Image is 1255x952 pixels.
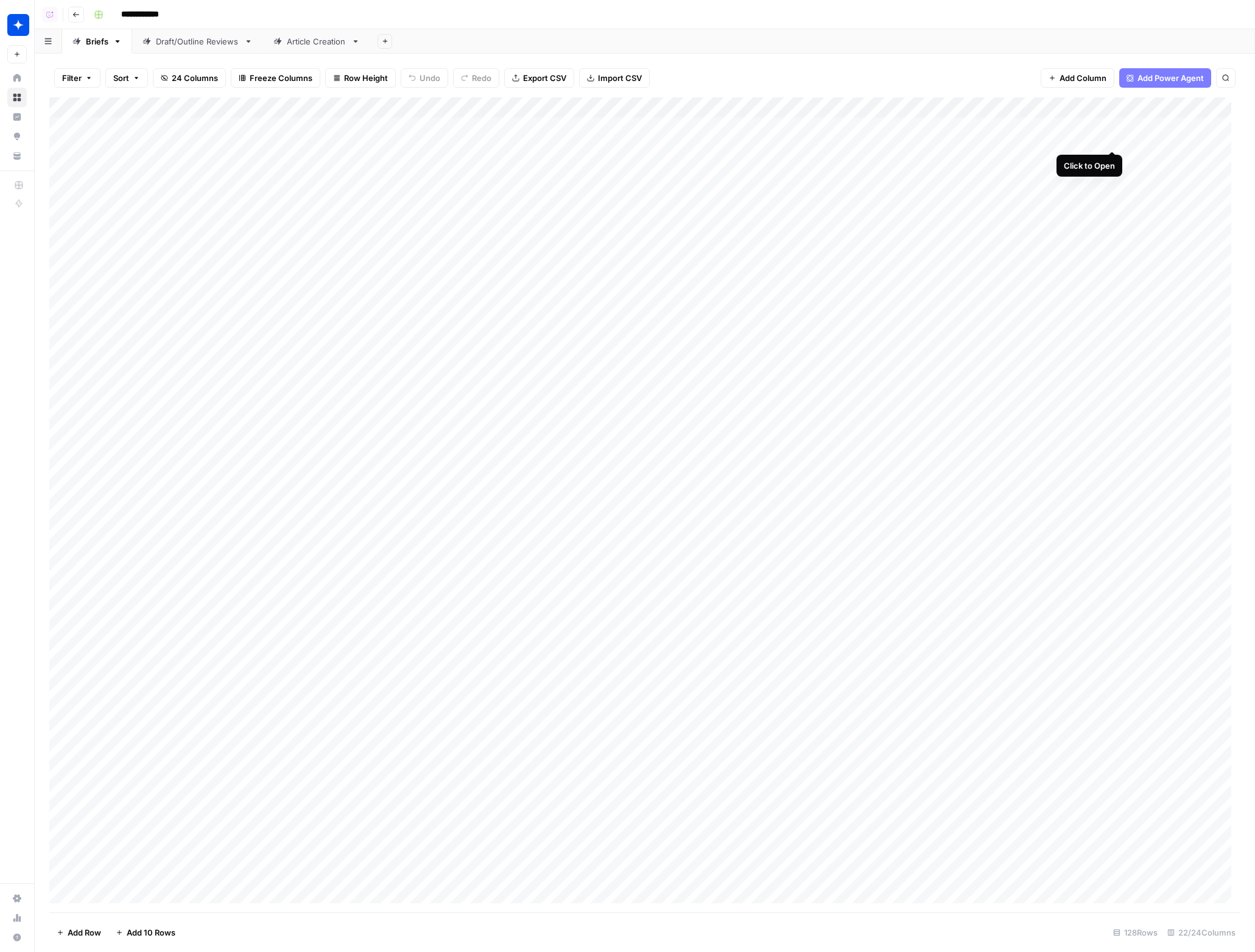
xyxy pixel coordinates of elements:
[108,923,183,942] button: Add 10 Rows
[504,68,574,88] button: Export CSV
[7,88,27,107] a: Browse
[62,29,132,54] a: Briefs
[7,10,27,40] button: Workspace: Wiz
[105,68,148,88] button: Sort
[54,68,100,88] button: Filter
[263,29,370,54] a: Article Creation
[1041,68,1114,88] button: Add Column
[420,72,440,84] span: Undo
[7,928,27,947] button: Help + Support
[132,29,263,54] a: Draft/Outline Reviews
[153,68,226,88] button: 24 Columns
[344,72,388,84] span: Row Height
[1162,923,1240,942] div: 22/24 Columns
[1064,160,1115,172] div: Click to Open
[401,68,448,88] button: Undo
[86,35,108,48] div: Briefs
[1108,923,1162,942] div: 128 Rows
[68,926,101,939] span: Add Row
[1060,72,1106,84] span: Add Column
[325,68,396,88] button: Row Height
[579,68,650,88] button: Import CSV
[127,926,175,939] span: Add 10 Rows
[172,72,218,84] span: 24 Columns
[1119,68,1211,88] button: Add Power Agent
[287,35,346,48] div: Article Creation
[453,68,499,88] button: Redo
[7,908,27,928] a: Usage
[62,72,82,84] span: Filter
[7,107,27,127] a: Insights
[7,68,27,88] a: Home
[113,72,129,84] span: Sort
[598,72,642,84] span: Import CSV
[1137,72,1204,84] span: Add Power Agent
[7,127,27,146] a: Opportunities
[250,72,312,84] span: Freeze Columns
[7,146,27,166] a: Your Data
[231,68,320,88] button: Freeze Columns
[49,923,108,942] button: Add Row
[523,72,566,84] span: Export CSV
[156,35,239,48] div: Draft/Outline Reviews
[7,889,27,908] a: Settings
[7,14,29,36] img: Wiz Logo
[472,72,491,84] span: Redo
